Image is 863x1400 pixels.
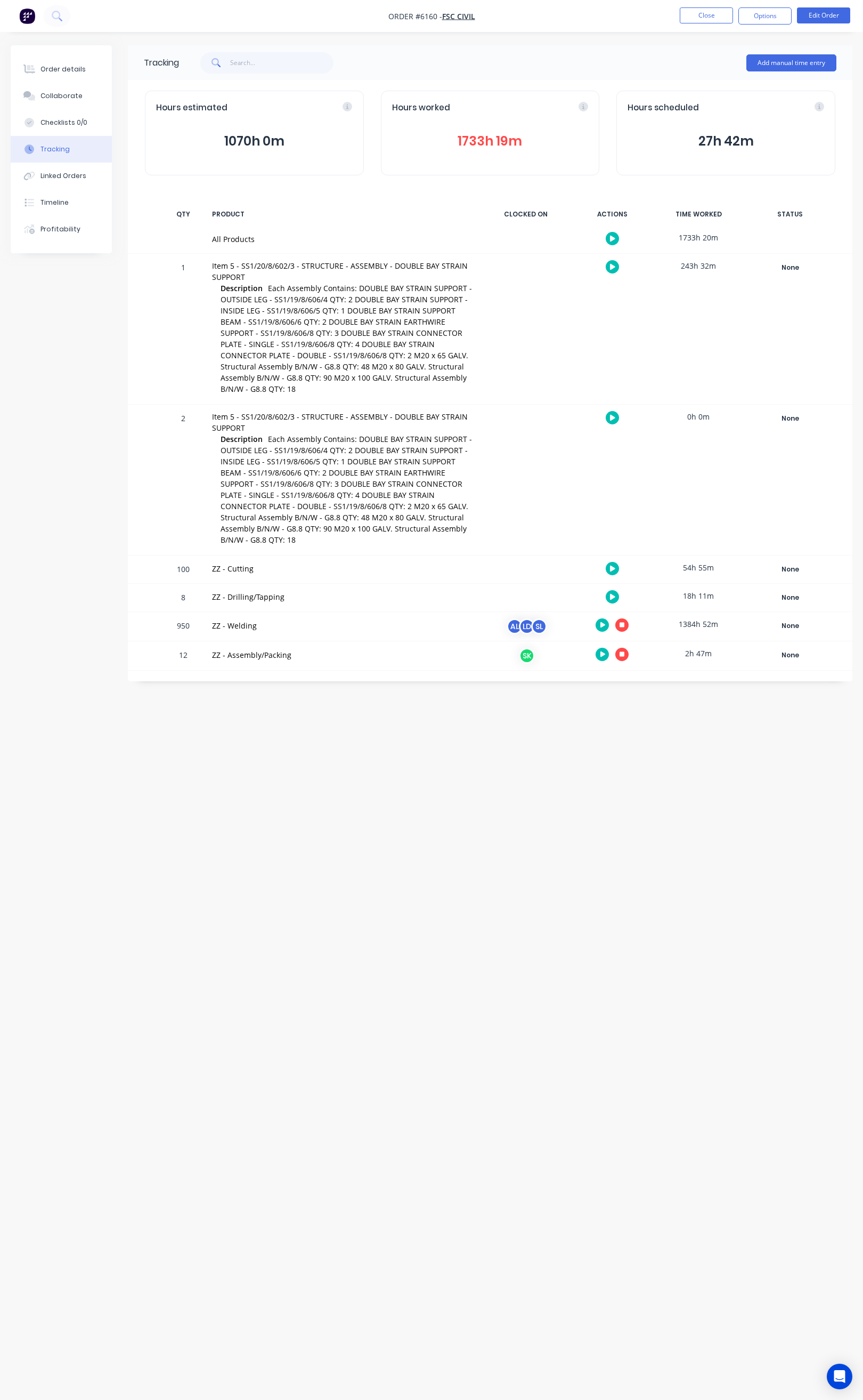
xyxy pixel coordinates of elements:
[167,255,199,404] div: 1
[11,163,112,189] button: Linked Orders
[751,260,829,275] button: None
[212,620,473,631] div: ZZ - Welding
[628,131,824,151] button: 27h 42m
[486,203,566,226] div: CLOCKED ON
[752,562,828,576] div: None
[658,405,738,429] div: 0h 0m
[658,226,738,250] div: 1733h 20m
[167,406,199,555] div: 2
[519,648,535,664] div: SK
[531,618,547,634] div: SL
[40,65,86,74] div: Order details
[221,434,472,545] span: Each Assembly Contains: DOUBLE BAY STRAIN SUPPORT - OUTSIDE LEG - SS1/19/8/606/4 QTY: 2 DOUBLE BA...
[658,584,738,608] div: 18h 11m
[19,8,35,24] img: Factory
[212,591,473,602] div: ZZ - Drilling/Tapping
[751,411,829,426] button: None
[752,619,828,633] div: None
[40,144,70,154] div: Tracking
[658,254,738,278] div: 243h 32m
[827,1364,852,1389] div: Open Intercom Messenger
[658,641,738,665] div: 2h 47m
[628,102,699,114] span: Hours scheduled
[221,283,263,294] span: Description
[738,7,792,25] button: Options
[746,54,836,71] button: Add manual time entry
[680,7,733,23] button: Close
[751,648,829,663] button: None
[392,131,589,151] button: 1733h 19m
[507,618,523,634] div: AL
[752,591,828,605] div: None
[658,203,738,226] div: TIME WORKED
[40,118,87,127] div: Checklists 0/0
[11,189,112,216] button: Timeline
[11,109,112,136] button: Checklists 0/0
[392,102,450,114] span: Hours worked
[752,648,828,662] div: None
[658,556,738,580] div: 54h 55m
[658,612,738,636] div: 1384h 52m
[206,203,479,226] div: PRODUCT
[388,11,442,21] span: Order #6160 -
[167,643,199,670] div: 12
[745,203,835,226] div: STATUS
[751,618,829,633] button: None
[212,260,473,283] div: Item 5 - SS1/20/8/602/3 - STRUCTURE - ASSEMBLY - DOUBLE BAY STRAIN SUPPORT
[167,614,199,641] div: 950
[212,649,473,661] div: ZZ - Assembly/Packing
[40,91,83,101] div: Collaborate
[519,618,535,634] div: LD
[797,7,850,23] button: Edit Order
[40,171,86,181] div: Linked Orders
[167,585,199,612] div: 8
[11,136,112,163] button: Tracking
[230,52,334,74] input: Search...
[167,557,199,583] div: 100
[212,411,473,433] div: Item 5 - SS1/20/8/602/3 - STRUCTURE - ASSEMBLY - DOUBLE BAY STRAIN SUPPORT
[156,102,227,114] span: Hours estimated
[751,562,829,577] button: None
[221,433,263,445] span: Description
[572,203,652,226] div: ACTIONS
[442,11,475,21] a: FSC Civil
[11,216,112,243] button: Profitability
[11,56,112,83] button: Order details
[212,234,473,245] div: All Products
[156,131,353,151] button: 1070h 0m
[167,203,199,226] div: QTY
[144,57,179,69] div: Tracking
[751,590,829,605] button: None
[752,261,828,275] div: None
[752,412,828,425] div: None
[40,198,69,207] div: Timeline
[11,83,112,109] button: Collaborate
[212,563,473,574] div: ZZ - Cutting
[221,283,472,394] span: Each Assembly Contains: DOUBLE BAY STRAIN SUPPORT - OUTSIDE LEG - SS1/19/8/606/4 QTY: 2 DOUBLE BA...
[40,224,80,234] div: Profitability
